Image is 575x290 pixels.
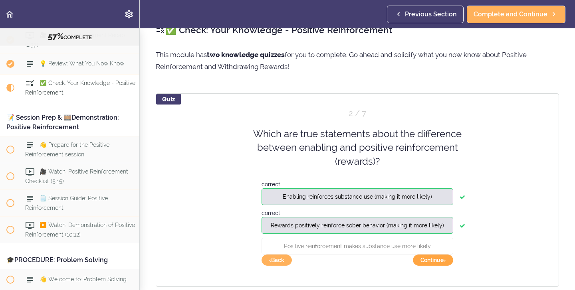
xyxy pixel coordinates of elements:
[262,217,453,234] button: Rewards positively reinforce sober behavior (making it more likely)
[25,195,108,211] span: 🗒️ Session Guide: Positive Reinforcement
[474,10,547,19] span: Complete and Continue
[262,238,453,254] button: Positive reinforcement makes substance use more likely
[40,61,124,67] span: 💡 Review: What You Now Know
[40,276,127,283] span: 👋 Welcome to: Problem Solving
[284,243,431,249] span: Positive reinforcement makes substance use more likely
[156,23,559,37] h2: ✅ Check: Your Knowledge - Positive Reinforcement
[124,10,134,19] svg: Settings Menu
[271,222,444,229] span: Rewards positively reinforce sober behavior (making it more likely)
[262,188,453,205] button: Enabling reinforces substance use (making it more likely)
[283,193,432,200] span: Enabling reinforces substance use (making it more likely)
[242,127,473,168] div: Which are true statements about the difference between enabling and positive reinforcement (rewar...
[262,254,292,266] button: go back
[262,210,280,216] span: correct
[387,6,464,23] a: Previous Section
[25,142,109,158] span: 👋 Prepare for the Positive Reinforcement session
[413,254,453,266] button: continue
[25,222,135,238] span: ▶️ Watch: Demonstration of Positive Reinforcement (10:12)
[207,51,285,59] strong: two knowledge quizzes
[156,49,559,73] p: This module has for you to complete. Go ahead and solidify what you now know about Positive Reinf...
[25,80,135,96] span: ✅ Check: Your Knowledge - Positive Reinforcement
[156,94,181,105] div: Quiz
[5,10,14,19] svg: Back to course curriculum
[467,6,565,23] a: Complete and Continue
[262,181,280,187] span: correct
[405,10,457,19] span: Previous Section
[48,32,63,41] span: 57%
[262,108,453,119] div: Question 2 out of 7
[25,169,128,184] span: 🎥 Watch: Positive Reinforcement Checklist (5:15)
[10,32,129,42] div: COMPLETE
